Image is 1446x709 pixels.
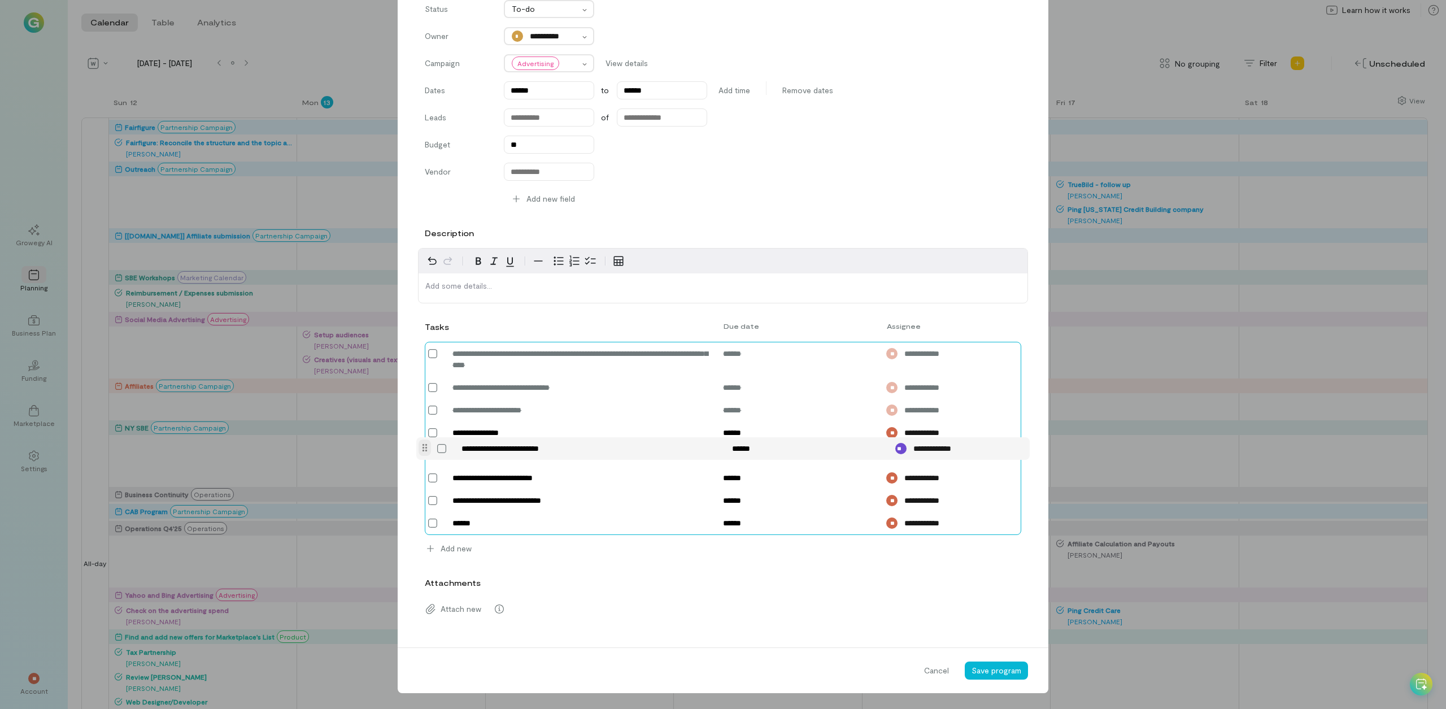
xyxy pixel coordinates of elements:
div: Attach new [418,598,1028,620]
span: to [601,85,609,96]
span: View details [606,58,648,69]
div: Tasks [425,321,446,333]
span: Save program [972,665,1021,675]
span: Add new field [526,193,575,205]
label: Leads [425,112,493,127]
div: toggle group [551,253,598,269]
span: of [601,112,609,123]
button: Bulleted list [551,253,567,269]
button: Undo ⌘Z [424,253,440,269]
label: Attachments [425,577,481,589]
label: Vendor [425,166,493,181]
span: Attach new [441,603,481,615]
div: editable markdown [419,273,1027,303]
div: Due date [717,321,879,330]
button: Italic [486,253,502,269]
label: Owner [425,31,493,45]
label: Dates [425,85,493,96]
label: Status [425,3,493,18]
label: Campaign [425,58,493,72]
button: Numbered list [567,253,582,269]
span: Remove dates [782,85,833,96]
button: Check list [582,253,598,269]
div: Assignee [880,321,988,330]
button: Save program [965,662,1028,680]
span: Cancel [924,665,949,676]
label: Description [425,228,474,239]
span: Add new [441,543,472,554]
span: Add time [718,85,750,96]
label: Budget [425,139,493,154]
button: Bold [471,253,486,269]
button: Underline [502,253,518,269]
